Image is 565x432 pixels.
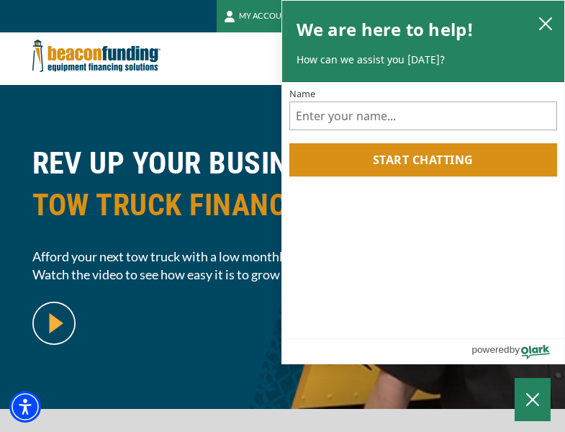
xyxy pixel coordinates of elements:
[9,391,41,423] div: Accessibility Menu
[471,341,509,359] span: powered
[297,53,551,67] p: How can we assist you [DATE]?
[297,15,474,44] h2: We are here to help!
[32,184,533,226] span: TOW TRUCK FINANCING
[32,302,76,345] img: video modal pop-up play button
[510,341,520,359] span: by
[32,248,533,284] span: Afford your next tow truck with a low monthly payment. Get approved within 24 hours. Watch the vi...
[471,339,564,364] a: Powered by Olark
[289,102,558,130] input: Name
[32,32,161,79] img: Beacon Funding Corporation logo
[32,143,533,237] h1: REV UP YOUR BUSINESS
[289,143,558,176] button: Start chatting
[534,13,557,33] button: close chatbox
[515,378,551,421] button: Close Chatbox
[289,89,558,99] label: Name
